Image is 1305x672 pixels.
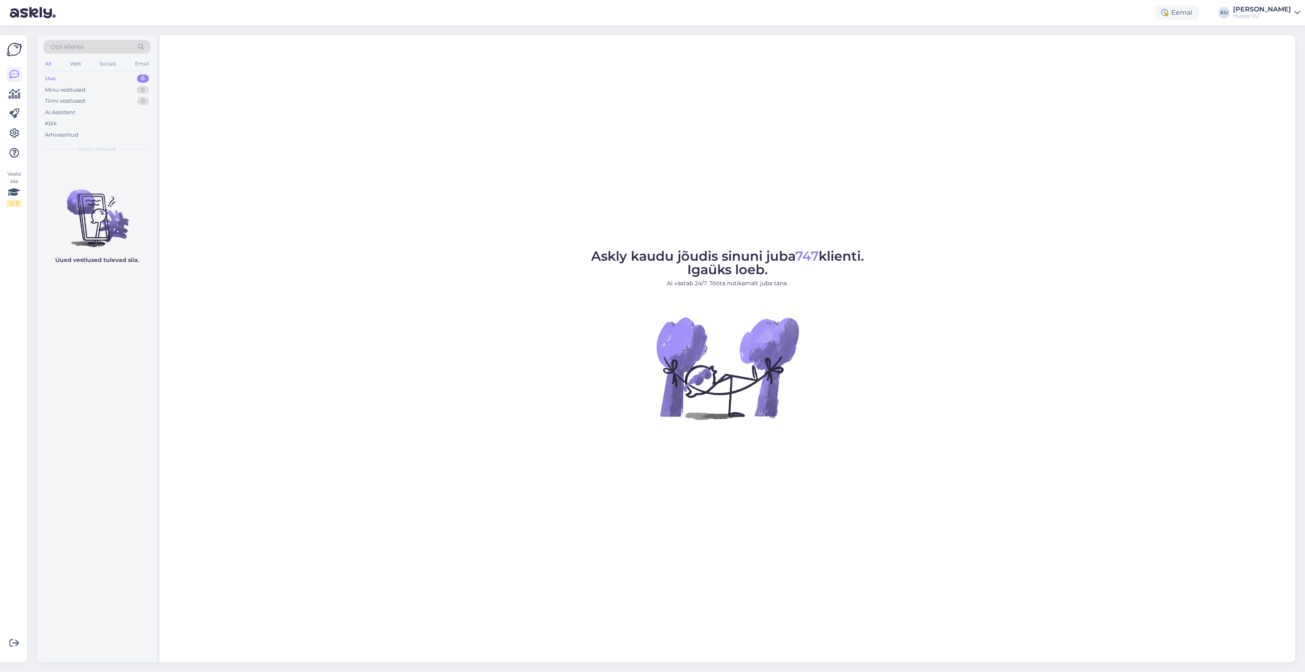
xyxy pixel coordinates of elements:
[98,59,118,69] div: Socials
[43,59,53,69] div: All
[654,294,801,442] img: No Chat active
[1233,6,1300,19] a: [PERSON_NAME]Huppa OÜ
[137,86,149,94] div: 0
[1233,6,1291,13] div: [PERSON_NAME]
[45,131,79,139] div: Arhiveeritud
[68,59,83,69] div: Web
[45,74,56,83] div: Uus
[78,145,116,153] span: Uued vestlused
[7,170,21,207] div: Vaata siia
[133,59,151,69] div: Email
[591,248,864,277] span: Askly kaudu jõudis sinuni juba klienti. Igaüks loeb.
[795,248,819,264] span: 747
[137,97,149,105] div: 0
[7,200,21,207] div: 2 / 3
[45,108,75,117] div: AI Assistent
[45,86,85,94] div: Minu vestlused
[1218,7,1230,18] div: KU
[45,97,85,105] div: Tiimi vestlused
[1155,5,1199,20] div: Eemal
[7,42,22,57] img: Askly Logo
[37,175,157,248] img: No chats
[1233,13,1291,19] div: Huppa OÜ
[591,279,864,288] p: AI vastab 24/7. Tööta nutikamalt juba täna.
[137,74,149,83] div: 0
[55,256,139,264] p: Uued vestlused tulevad siia.
[45,120,57,128] div: Kõik
[51,43,83,51] span: Otsi kliente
